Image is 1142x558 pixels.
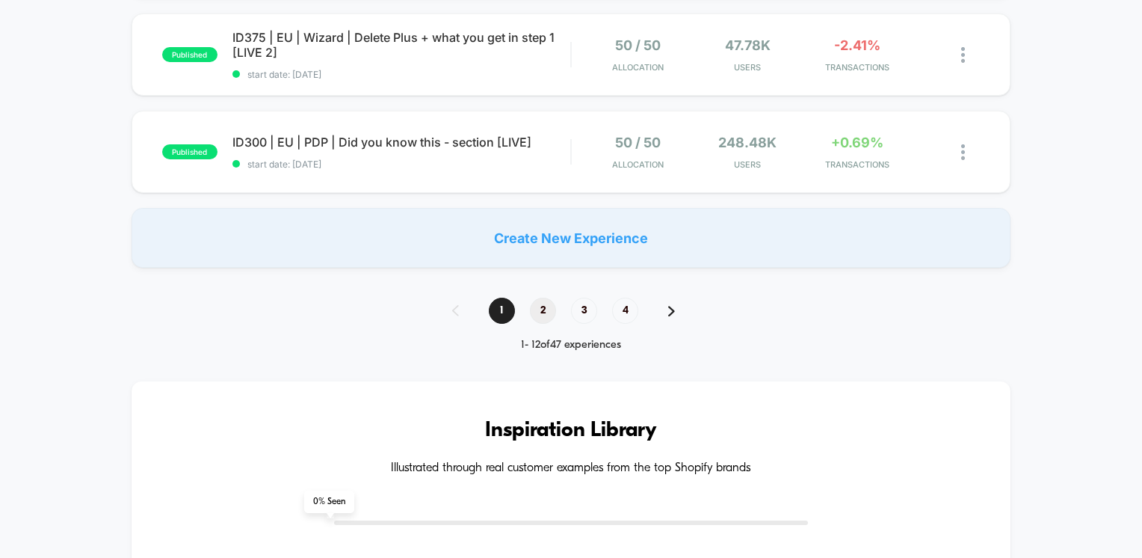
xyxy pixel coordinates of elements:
[232,159,571,170] span: start date: [DATE]
[162,47,217,62] span: published
[615,135,661,150] span: 50 / 50
[961,144,965,160] img: close
[961,47,965,63] img: close
[697,62,799,73] span: Users
[176,462,966,476] h4: Illustrated through real customer examples from the top Shopify brands
[304,491,354,513] span: 0 % Seen
[132,208,1011,268] div: Create New Experience
[668,306,675,316] img: pagination forward
[697,159,799,170] span: Users
[232,69,571,80] span: start date: [DATE]
[489,298,515,324] span: 1
[806,62,908,73] span: TRANSACTIONS
[725,37,771,53] span: 47.78k
[615,37,661,53] span: 50 / 50
[831,135,883,150] span: +0.69%
[612,159,664,170] span: Allocation
[162,144,217,159] span: published
[834,37,880,53] span: -2.41%
[232,30,571,60] span: ID375 | EU | Wizard | Delete Plus + what you get in step 1 [LIVE 2]
[530,298,556,324] span: 2
[571,298,597,324] span: 3
[718,135,777,150] span: 248.48k
[806,159,908,170] span: TRANSACTIONS
[232,135,571,150] span: ID300 | EU | PDP | Did you know this - section [LIVE]
[612,62,664,73] span: Allocation
[612,298,638,324] span: 4
[176,419,966,443] h3: Inspiration Library
[437,339,705,352] div: 1 - 12 of 47 experiences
